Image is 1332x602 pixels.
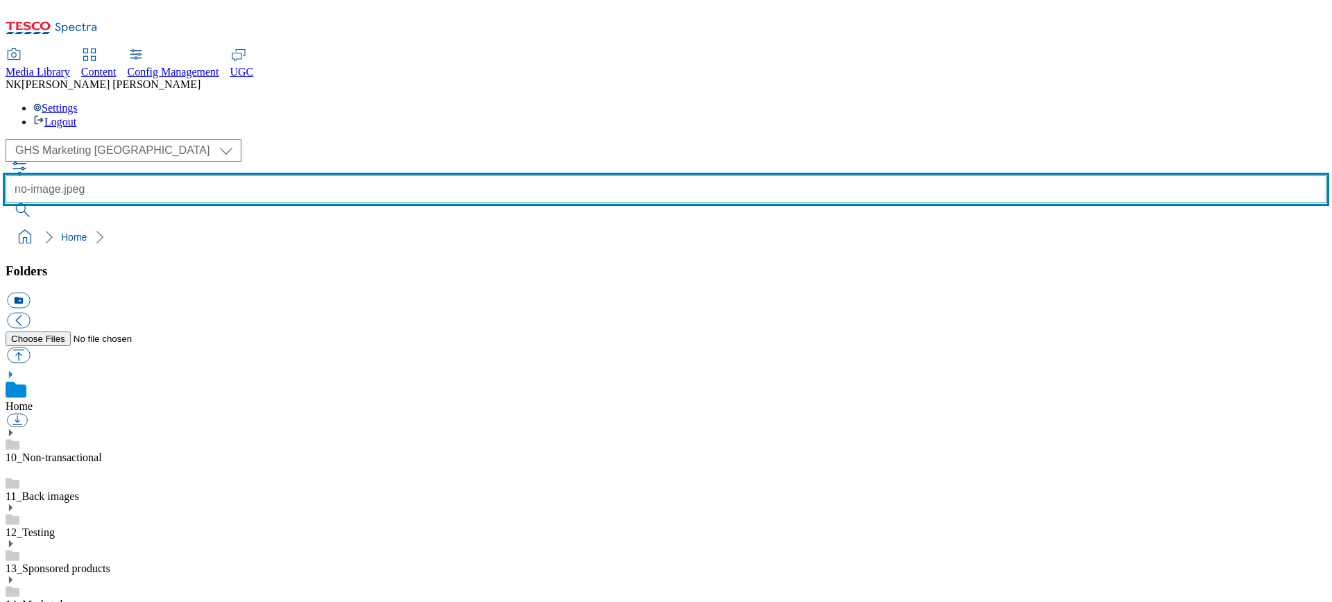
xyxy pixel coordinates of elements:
[6,175,1326,203] input: Search by names or tags
[230,49,254,78] a: UGC
[33,102,78,114] a: Settings
[6,224,1326,250] nav: breadcrumb
[128,49,219,78] a: Config Management
[6,400,33,412] a: Home
[6,49,70,78] a: Media Library
[230,66,254,78] span: UGC
[14,226,36,248] a: home
[22,78,200,90] span: [PERSON_NAME] [PERSON_NAME]
[6,490,79,502] a: 11_Back images
[128,66,219,78] span: Config Management
[6,562,110,574] a: 13_Sponsored products
[33,116,76,128] a: Logout
[6,452,102,463] a: 10_Non-transactional
[81,49,117,78] a: Content
[61,232,87,243] a: Home
[6,78,22,90] span: NK
[81,66,117,78] span: Content
[6,66,70,78] span: Media Library
[6,526,55,538] a: 12_Testing
[6,264,1326,279] h3: Folders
